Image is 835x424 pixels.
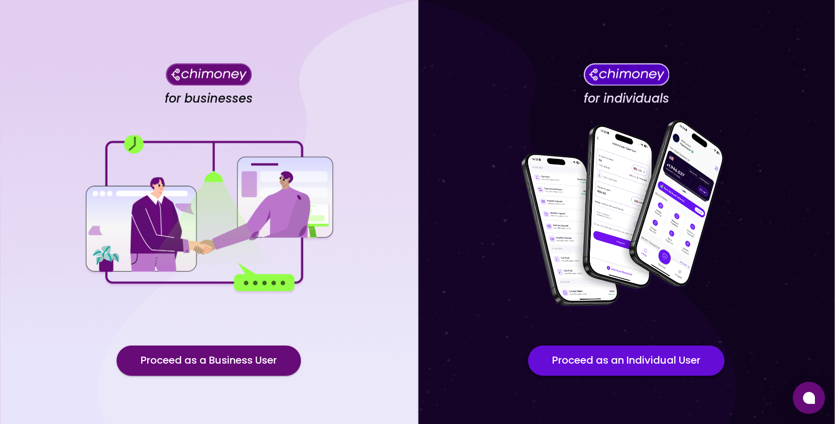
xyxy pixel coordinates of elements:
img: for individuals [501,114,752,315]
button: Open chat window [793,382,825,414]
img: Chimoney for individuals [583,63,669,86]
h4: for businesses [165,91,253,106]
img: for businesses [83,135,335,294]
h4: for individuals [584,91,669,106]
img: Chimoney for businesses [166,63,252,86]
button: Proceed as a Business User [117,346,301,376]
button: Proceed as an Individual User [528,346,724,376]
